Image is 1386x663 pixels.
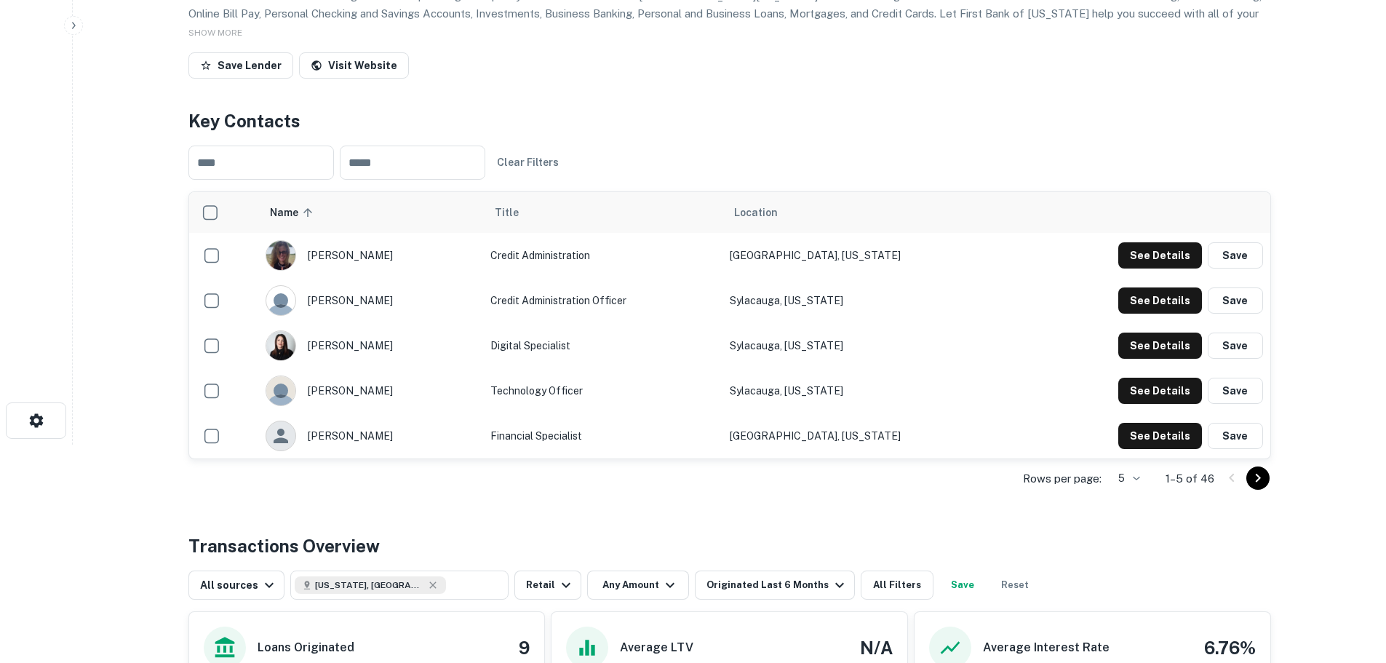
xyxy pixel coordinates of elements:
td: [GEOGRAPHIC_DATA], [US_STATE] [722,413,1017,458]
td: Credit Administration [483,233,722,278]
h4: Transactions Overview [188,533,380,559]
td: Sylacauga, [US_STATE] [722,278,1017,323]
span: Location [734,204,778,221]
th: Title [483,192,722,233]
div: [PERSON_NAME] [266,421,477,451]
button: Save [1208,242,1263,269]
button: All Filters [861,571,933,600]
span: SHOW MORE [188,28,242,38]
button: Save [1208,287,1263,314]
div: [PERSON_NAME] [266,376,477,406]
img: 244xhbkr7g40x6bsu4gi6q4ry [266,376,295,405]
p: Rows per page: [1023,470,1102,488]
th: Name [258,192,484,233]
div: scrollable content [189,192,1270,458]
div: All sources [200,576,278,594]
h4: 9 [519,635,530,661]
td: Sylacauga, [US_STATE] [722,368,1017,413]
h6: Average Interest Rate [983,639,1110,656]
th: Location [722,192,1017,233]
span: Title [495,204,538,221]
button: Save Lender [188,52,293,79]
button: Save your search to get updates of matches that match your search criteria. [939,571,986,600]
button: See Details [1118,287,1202,314]
button: Save [1208,333,1263,359]
button: Reset [992,571,1038,600]
button: See Details [1118,242,1202,269]
td: Financial Specialist [483,413,722,458]
button: Retail [514,571,581,600]
div: [PERSON_NAME] [266,240,477,271]
td: [GEOGRAPHIC_DATA], [US_STATE] [722,233,1017,278]
h6: Average LTV [620,639,693,656]
td: Digital Specialist [483,323,722,368]
button: Go to next page [1246,467,1270,490]
h6: Loans Originated [258,639,354,656]
img: 1516470003116 [266,241,295,270]
div: Originated Last 6 Months [706,576,848,594]
button: See Details [1118,333,1202,359]
button: Originated Last 6 Months [695,571,855,600]
span: [US_STATE], [GEOGRAPHIC_DATA] [315,579,424,592]
img: 1738277339880 [266,331,295,360]
div: [PERSON_NAME] [266,285,477,316]
img: 9c8pery4andzj6ohjkjp54ma2 [266,286,295,315]
button: Any Amount [587,571,689,600]
button: All sources [188,571,284,600]
td: Credit Administration Officer [483,278,722,323]
h4: Key Contacts [188,108,1271,134]
iframe: Chat Widget [1313,547,1386,616]
h4: N/A [860,635,893,661]
p: 1–5 of 46 [1166,470,1214,488]
div: 5 [1107,468,1142,489]
a: Visit Website [299,52,409,79]
button: See Details [1118,423,1202,449]
button: See Details [1118,378,1202,404]
h4: 6.76% [1204,635,1256,661]
button: Clear Filters [491,149,565,175]
button: Save [1208,423,1263,449]
span: Name [270,204,317,221]
td: Sylacauga, [US_STATE] [722,323,1017,368]
button: Save [1208,378,1263,404]
div: [PERSON_NAME] [266,330,477,361]
td: Technology Officer [483,368,722,413]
